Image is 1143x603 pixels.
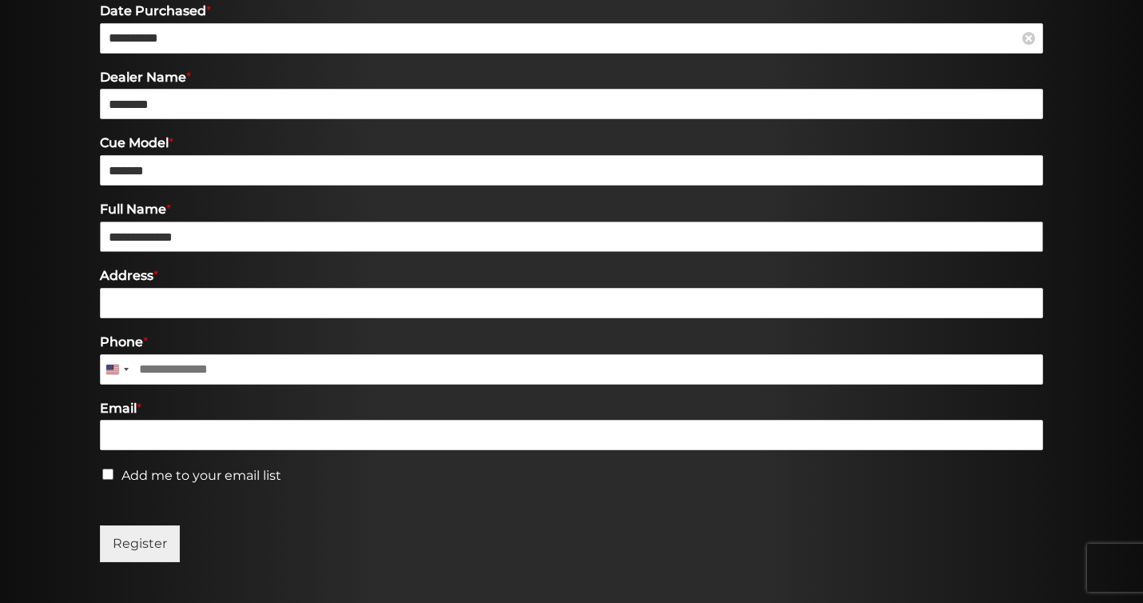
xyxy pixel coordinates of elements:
[100,3,1043,20] label: Date Purchased
[100,525,180,562] button: Register
[100,135,1043,152] label: Cue Model
[100,354,133,385] button: Selected country
[100,202,1043,218] label: Full Name
[100,354,1043,385] input: Phone
[121,468,281,483] label: Add me to your email list
[100,70,1043,86] label: Dealer Name
[100,334,1043,351] label: Phone
[100,268,1043,285] label: Address
[100,401,1043,417] label: Email
[1022,32,1035,45] a: Clear Date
